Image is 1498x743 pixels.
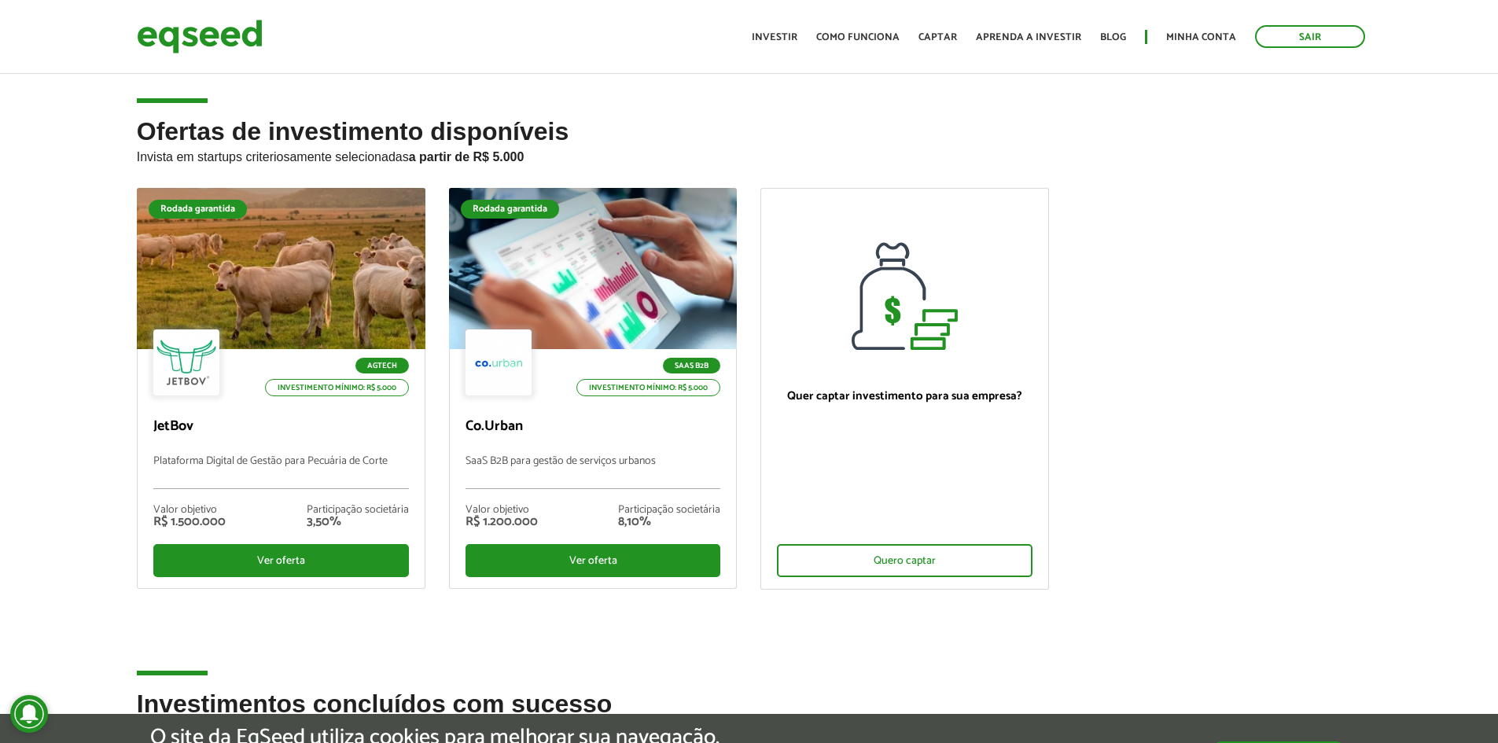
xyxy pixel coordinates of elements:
[466,418,721,436] p: Co.Urban
[816,32,900,42] a: Como funciona
[777,389,1032,403] p: Quer captar investimento para sua empresa?
[1255,25,1365,48] a: Sair
[307,516,409,528] div: 3,50%
[466,516,538,528] div: R$ 1.200.000
[760,188,1049,590] a: Quer captar investimento para sua empresa? Quero captar
[663,358,720,373] p: SaaS B2B
[752,32,797,42] a: Investir
[461,200,559,219] div: Rodada garantida
[137,690,1362,741] h2: Investimentos concluídos com sucesso
[777,544,1032,577] div: Quero captar
[265,379,409,396] p: Investimento mínimo: R$ 5.000
[466,455,721,489] p: SaaS B2B para gestão de serviços urbanos
[618,516,720,528] div: 8,10%
[466,505,538,516] div: Valor objetivo
[149,200,247,219] div: Rodada garantida
[137,16,263,57] img: EqSeed
[449,188,738,589] a: Rodada garantida SaaS B2B Investimento mínimo: R$ 5.000 Co.Urban SaaS B2B para gestão de serviços...
[618,505,720,516] div: Participação societária
[137,118,1362,188] h2: Ofertas de investimento disponíveis
[307,505,409,516] div: Participação societária
[409,150,524,164] strong: a partir de R$ 5.000
[1100,32,1126,42] a: Blog
[1166,32,1236,42] a: Minha conta
[153,505,226,516] div: Valor objetivo
[153,418,409,436] p: JetBov
[976,32,1081,42] a: Aprenda a investir
[153,516,226,528] div: R$ 1.500.000
[355,358,409,373] p: Agtech
[918,32,957,42] a: Captar
[137,188,425,589] a: Rodada garantida Agtech Investimento mínimo: R$ 5.000 JetBov Plataforma Digital de Gestão para Pe...
[153,455,409,489] p: Plataforma Digital de Gestão para Pecuária de Corte
[137,145,1362,164] p: Invista em startups criteriosamente selecionadas
[153,544,409,577] div: Ver oferta
[576,379,720,396] p: Investimento mínimo: R$ 5.000
[466,544,721,577] div: Ver oferta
